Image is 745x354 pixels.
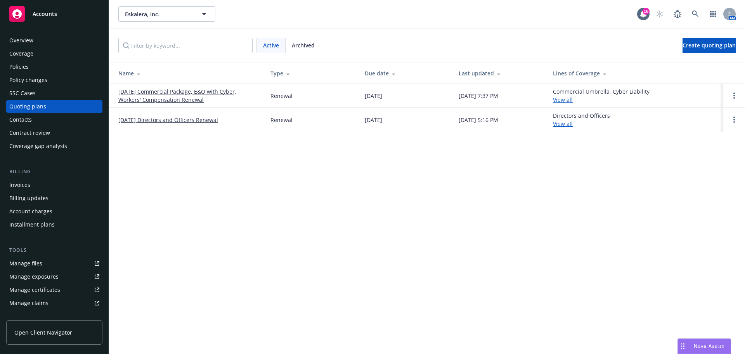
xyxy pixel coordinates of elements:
[118,38,253,53] input: Filter by keyword...
[9,192,49,204] div: Billing updates
[263,41,279,49] span: Active
[6,284,102,296] a: Manage certificates
[9,218,55,231] div: Installment plans
[9,270,59,283] div: Manage exposures
[9,87,36,99] div: SSC Cases
[6,87,102,99] a: SSC Cases
[9,179,30,191] div: Invoices
[6,205,102,218] a: Account charges
[6,168,102,176] div: Billing
[9,257,42,270] div: Manage files
[6,310,102,323] a: Manage BORs
[33,11,57,17] span: Accounts
[6,74,102,86] a: Policy changes
[729,115,739,124] a: Open options
[553,120,573,127] a: View all
[9,47,33,60] div: Coverage
[365,116,382,124] div: [DATE]
[6,47,102,60] a: Coverage
[9,100,46,113] div: Quoting plans
[553,87,650,104] div: Commercial Umbrella, Cyber Liability
[9,74,47,86] div: Policy changes
[9,205,52,218] div: Account charges
[9,284,60,296] div: Manage certificates
[6,127,102,139] a: Contract review
[6,140,102,152] a: Coverage gap analysis
[6,218,102,231] a: Installment plans
[118,69,258,77] div: Name
[6,3,102,25] a: Accounts
[9,127,50,139] div: Contract review
[459,116,498,124] div: [DATE] 5:16 PM
[652,6,667,22] a: Start snowing
[688,6,703,22] a: Search
[9,113,32,126] div: Contacts
[729,91,739,100] a: Open options
[125,10,192,18] span: Eskalera, Inc.
[643,8,650,15] div: 16
[9,297,49,309] div: Manage claims
[6,179,102,191] a: Invoices
[553,69,717,77] div: Lines of Coverage
[553,96,573,103] a: View all
[670,6,685,22] a: Report a Bug
[678,339,688,354] div: Drag to move
[705,6,721,22] a: Switch app
[683,38,736,53] a: Create quoting plan
[365,92,382,100] div: [DATE]
[270,69,352,77] div: Type
[6,257,102,270] a: Manage files
[694,343,724,349] span: Nova Assist
[459,92,498,100] div: [DATE] 7:37 PM
[9,140,67,152] div: Coverage gap analysis
[270,116,293,124] div: Renewal
[459,69,541,77] div: Last updated
[6,34,102,47] a: Overview
[6,100,102,113] a: Quoting plans
[6,113,102,126] a: Contacts
[9,61,29,73] div: Policies
[6,192,102,204] a: Billing updates
[365,69,447,77] div: Due date
[14,328,72,337] span: Open Client Navigator
[553,112,610,128] div: Directors and Officers
[6,270,102,283] a: Manage exposures
[118,87,258,104] a: [DATE] Commercial Package, E&O with Cyber, Workers' Compensation Renewal
[118,6,215,22] button: Eskalera, Inc.
[683,42,736,49] span: Create quoting plan
[677,338,731,354] button: Nova Assist
[6,297,102,309] a: Manage claims
[6,61,102,73] a: Policies
[9,34,33,47] div: Overview
[9,310,46,323] div: Manage BORs
[270,92,293,100] div: Renewal
[292,41,315,49] span: Archived
[6,246,102,254] div: Tools
[118,116,218,124] a: [DATE] Directors and Officers Renewal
